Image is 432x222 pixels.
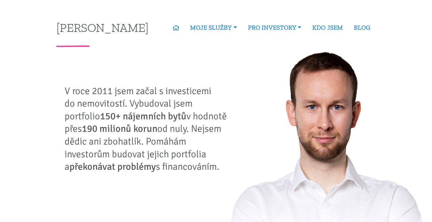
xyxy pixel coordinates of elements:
strong: 190 milionů korun [82,123,157,135]
a: BLOG [348,21,376,35]
strong: překonávat problémy [69,161,156,172]
a: MOJE SLUŽBY [185,21,242,35]
p: V roce 2011 jsem začal s investicemi do nemovitostí. Vybudoval jsem portfolio v hodnotě přes od n... [65,85,231,173]
a: [PERSON_NAME] [56,22,149,33]
strong: 150+ nájemních bytů [100,110,186,122]
a: PRO INVESTORY [243,21,307,35]
a: KDO JSEM [307,21,348,35]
